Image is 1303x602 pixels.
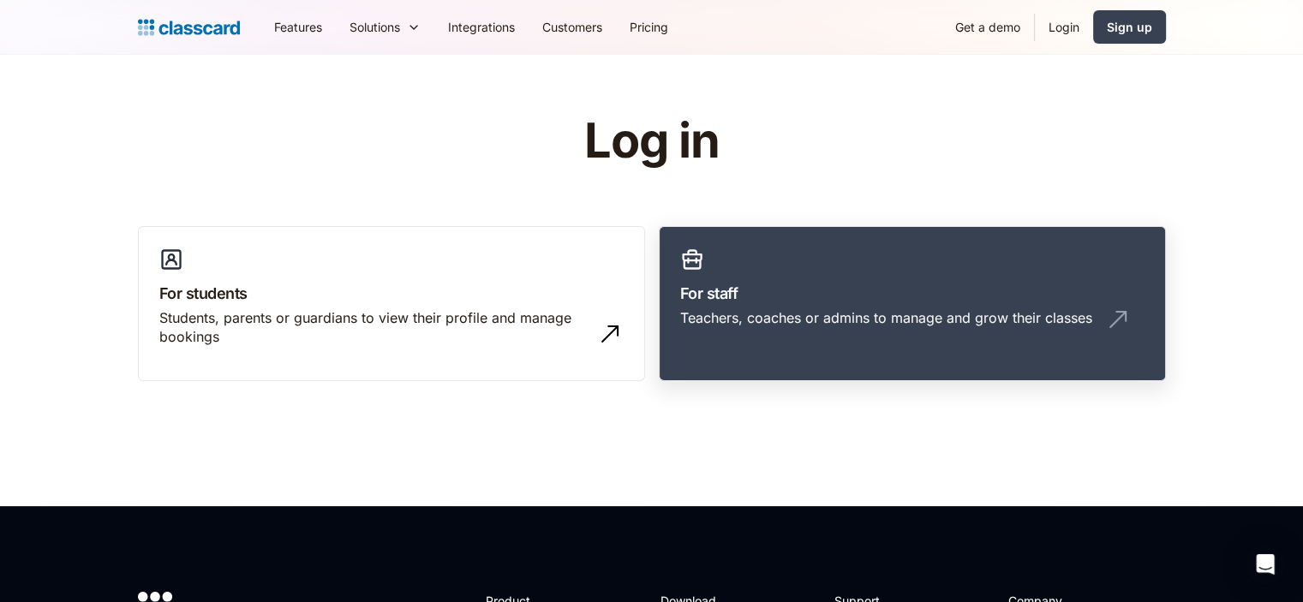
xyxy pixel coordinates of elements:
div: Teachers, coaches or admins to manage and grow their classes [680,308,1092,327]
div: Open Intercom Messenger [1245,544,1286,585]
div: Solutions [350,18,400,36]
a: Integrations [434,8,529,46]
a: Sign up [1093,10,1166,44]
h3: For students [159,282,624,305]
div: Sign up [1107,18,1152,36]
a: For studentsStudents, parents or guardians to view their profile and manage bookings [138,226,645,382]
div: Solutions [336,8,434,46]
a: Pricing [616,8,682,46]
h1: Log in [380,115,923,168]
a: Get a demo [941,8,1034,46]
a: Login [1035,8,1093,46]
a: Features [260,8,336,46]
a: home [138,15,240,39]
a: For staffTeachers, coaches or admins to manage and grow their classes [659,226,1166,382]
a: Customers [529,8,616,46]
h3: For staff [680,282,1145,305]
div: Students, parents or guardians to view their profile and manage bookings [159,308,589,347]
